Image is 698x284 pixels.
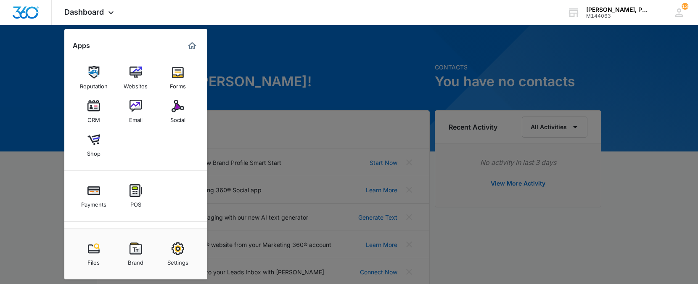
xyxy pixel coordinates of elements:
[78,129,110,161] a: Shop
[130,197,141,208] div: POS
[87,112,100,123] div: CRM
[124,79,148,90] div: Websites
[586,6,648,13] div: account name
[78,238,110,270] a: Files
[120,238,152,270] a: Brand
[170,79,186,90] div: Forms
[128,255,143,266] div: Brand
[87,255,100,266] div: Files
[170,112,185,123] div: Social
[80,79,108,90] div: Reputation
[78,180,110,212] a: Payments
[162,62,194,94] a: Forms
[73,42,90,50] h2: Apps
[129,112,143,123] div: Email
[682,3,688,10] span: 13
[162,96,194,127] a: Social
[162,238,194,270] a: Settings
[78,96,110,127] a: CRM
[682,3,688,10] div: notifications count
[120,62,152,94] a: Websites
[185,39,199,53] a: Marketing 360® Dashboard
[87,146,100,157] div: Shop
[81,197,106,208] div: Payments
[120,96,152,127] a: Email
[120,180,152,212] a: POS
[64,8,104,16] span: Dashboard
[78,62,110,94] a: Reputation
[167,255,188,266] div: Settings
[586,13,648,19] div: account id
